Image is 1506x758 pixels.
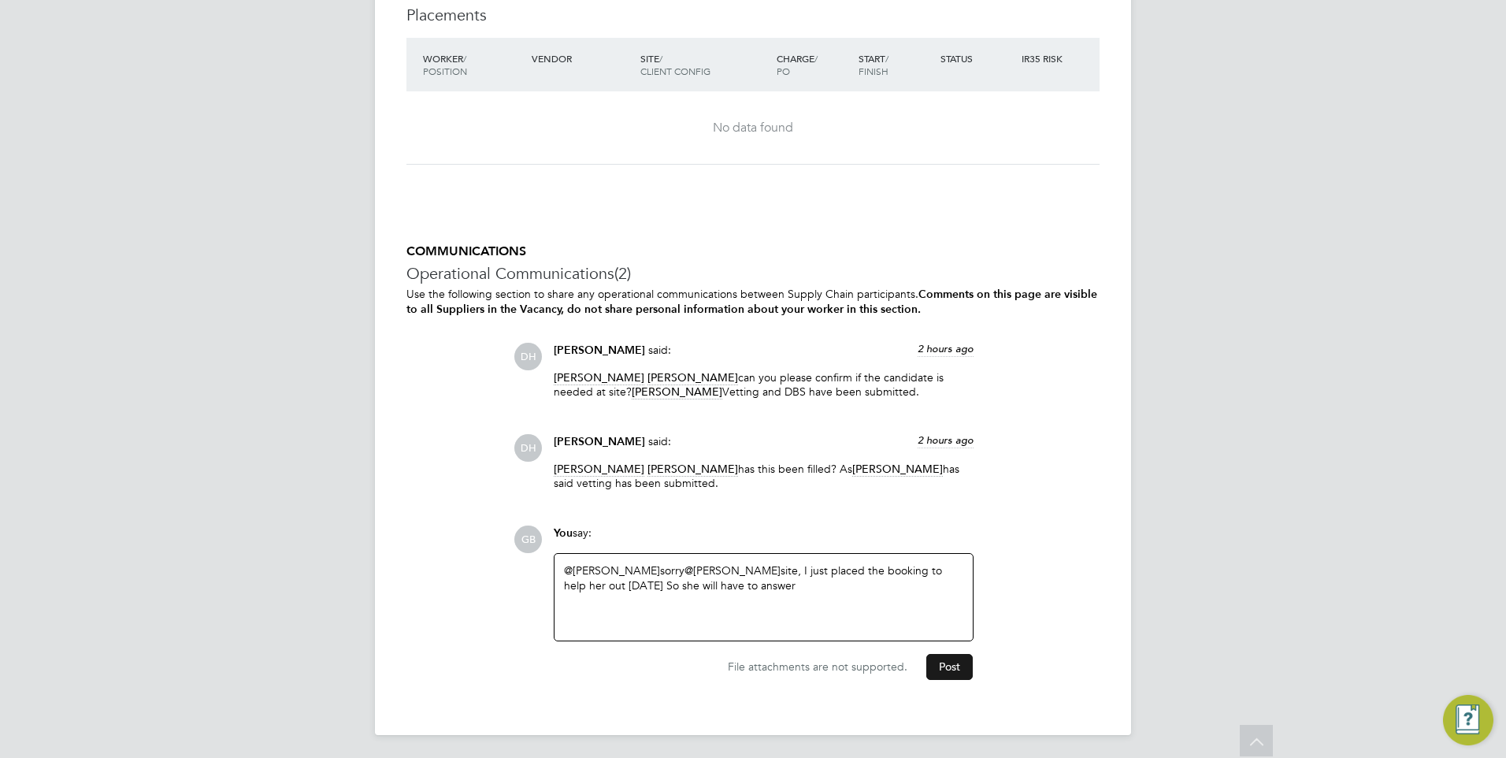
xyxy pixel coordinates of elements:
[554,462,974,490] p: has this been filled? As has said vetting has been submitted.
[422,120,1084,136] div: No data found
[554,370,644,385] span: [PERSON_NAME]
[554,344,645,357] span: [PERSON_NAME]
[514,434,542,462] span: DH
[937,44,1018,72] div: Status
[684,563,781,578] a: @[PERSON_NAME]
[406,263,1100,284] h3: Operational Communications
[636,44,773,85] div: Site
[554,526,573,540] span: You
[728,660,907,674] span: File attachments are not supported.
[554,435,645,448] span: [PERSON_NAME]
[614,263,631,284] span: (2)
[647,370,738,385] span: [PERSON_NAME]
[852,462,943,477] span: [PERSON_NAME]
[1443,695,1493,745] button: Engage Resource Center
[554,526,974,553] div: say:
[554,370,974,399] p: can you please confirm if the candidate is needed at site? Vetting and DBS have been submitted.
[647,462,738,477] span: [PERSON_NAME]
[855,44,937,85] div: Start
[406,5,1100,25] h3: Placements
[1018,44,1072,72] div: IR35 Risk
[773,44,855,85] div: Charge
[859,52,888,77] span: / Finish
[406,243,1100,260] h5: COMMUNICATIONS
[406,287,1100,317] p: Use the following section to share any operational communications between Supply Chain participants.
[564,563,963,631] div: ​ sorry ​ site, I just placed the booking to help her out [DATE] So she will have to answer
[648,434,671,448] span: said:
[423,52,467,77] span: / Position
[640,52,710,77] span: / Client Config
[554,462,644,477] span: [PERSON_NAME]
[926,654,973,679] button: Post
[419,44,528,85] div: Worker
[648,343,671,357] span: said:
[564,563,660,578] a: @[PERSON_NAME]
[514,526,542,553] span: GB
[918,433,974,447] span: 2 hours ago
[514,343,542,370] span: DH
[528,44,636,72] div: Vendor
[918,342,974,355] span: 2 hours ago
[406,288,1097,316] b: Comments on this page are visible to all Suppliers in the Vacancy, do not share personal informat...
[777,52,818,77] span: / PO
[632,385,722,399] span: [PERSON_NAME]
